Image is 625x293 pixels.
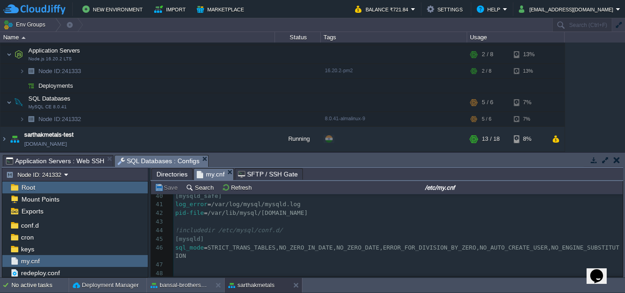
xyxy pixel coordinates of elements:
[38,67,82,75] span: 241333
[175,227,283,234] span: !includedir /etc/mysql/conf.d/
[482,93,493,112] div: 5 / 6
[275,127,321,151] div: Running
[355,4,411,15] button: Balance ₹721.84
[175,201,207,208] span: log_error
[477,4,503,15] button: Help
[151,281,208,290] button: bansal-brothers-[PERSON_NAME]
[514,93,544,112] div: 7%
[482,45,493,64] div: 2 / 8
[175,235,204,242] span: [mysqld]
[238,169,298,180] span: SFTP / SSH Gate
[38,82,75,90] a: Deployments
[151,192,165,201] div: 40
[325,68,353,73] span: 16.20.2-pm2
[38,68,62,75] span: Node ID:
[19,64,25,78] img: AMDAwAAAACH5BAEAAAAALAAAAAABAAEAAAICRAEAOw==
[6,93,12,112] img: AMDAwAAAACH5BAEAAAAALAAAAAABAAEAAAICRAEAOw==
[482,64,491,78] div: 2 / 8
[12,93,25,112] img: AMDAwAAAACH5BAEAAAAALAAAAAABAAEAAAICRAEAOw==
[25,79,38,93] img: AMDAwAAAACH5BAEAAAAALAAAAAABAAEAAAICRAEAOw==
[12,45,25,64] img: AMDAwAAAACH5BAEAAAAALAAAAAABAAEAAAICRAEAOw==
[151,209,165,218] div: 42
[27,47,81,54] span: Application Servers
[6,45,12,64] img: AMDAwAAAACH5BAEAAAAALAAAAAABAAEAAAICRAEAOw==
[151,218,165,226] div: 43
[6,155,104,166] span: Application Servers : Web SSH
[204,244,208,251] span: =
[19,233,35,241] a: cron
[6,170,64,179] button: Node ID: 241332
[197,4,247,15] button: Marketplace
[19,245,36,253] a: keys
[11,278,69,293] div: No active tasks
[321,32,467,43] div: Tags
[482,127,500,151] div: 13 / 18
[222,183,254,192] button: Refresh
[325,116,365,121] span: 8.0.41-almalinux-9
[28,104,67,110] span: MySQL CE 8.0.41
[1,32,275,43] div: Name
[175,244,620,260] span: STRICT_TRANS_TABLES,NO_ZERO_IN_DATE,NO_ZERO_DATE,ERROR_FOR_DIVISION_BY_ZERO,NO_AUTO_CREATE_USER,N...
[20,207,45,215] a: Exports
[20,183,37,192] a: Root
[19,269,61,277] a: redeploy.conf
[27,95,72,102] span: SQL Databases
[3,18,48,31] button: Env Groups
[19,112,25,126] img: AMDAwAAAACH5BAEAAAAALAAAAAABAAEAAAICRAEAOw==
[197,169,225,180] span: my.cnf
[175,192,222,199] span: [mysqld_safe]
[0,127,8,151] img: AMDAwAAAACH5BAEAAAAALAAAAAABAAEAAAICRAEAOw==
[514,45,544,64] div: 13%
[19,221,40,229] a: conf.d
[38,115,82,123] span: 241332
[154,4,189,15] button: Import
[427,4,465,15] button: Settings
[514,112,544,126] div: 7%
[175,209,204,216] span: pid-file
[519,4,616,15] button: [EMAIL_ADDRESS][DOMAIN_NAME]
[38,116,62,123] span: Node ID:
[24,139,67,149] a: [DOMAIN_NAME]
[25,64,38,78] img: AMDAwAAAACH5BAEAAAAALAAAAAABAAEAAAICRAEAOw==
[156,169,188,180] span: Directories
[19,257,41,265] a: my.cnf
[207,201,211,208] span: =
[27,95,72,102] a: SQL DatabasesMySQL CE 8.0.41
[118,155,200,167] span: SQL Databases : Configs
[38,67,82,75] a: Node ID:241333
[482,112,491,126] div: 5 / 6
[514,64,544,78] div: 13%
[8,127,21,151] img: AMDAwAAAACH5BAEAAAAALAAAAAABAAEAAAICRAEAOw==
[468,32,564,43] div: Usage
[3,4,65,15] img: CloudJiffy
[155,183,180,192] button: Save
[151,261,165,269] div: 47
[82,4,145,15] button: New Environment
[38,115,82,123] a: Node ID:241332
[151,226,165,235] div: 44
[24,130,74,139] a: sarthakmetals-test
[151,200,165,209] div: 41
[186,183,216,192] button: Search
[28,56,72,62] span: Node.js 16.20.2 LTS
[151,269,165,278] div: 48
[587,256,616,284] iframe: chat widget
[204,209,208,216] span: =
[151,235,165,244] div: 45
[73,281,139,290] button: Deployment Manager
[20,195,61,203] a: Mount Points
[27,47,81,54] a: Application ServersNode.js 16.20.2 LTS
[19,79,25,93] img: AMDAwAAAACH5BAEAAAAALAAAAAABAAEAAAICRAEAOw==
[25,112,38,126] img: AMDAwAAAACH5BAEAAAAALAAAAAABAAEAAAICRAEAOw==
[275,32,320,43] div: Status
[151,244,165,252] div: 46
